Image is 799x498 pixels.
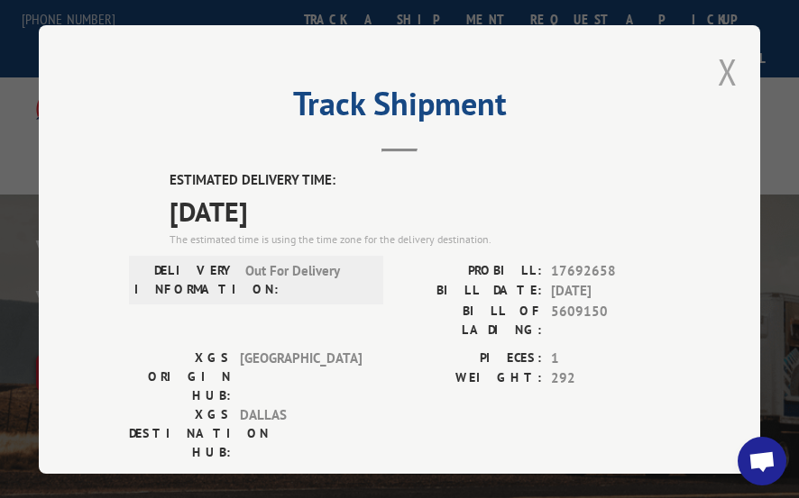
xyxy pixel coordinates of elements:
label: BILL DATE: [399,281,542,302]
label: PROBILL: [399,260,542,281]
label: WEIGHT: [399,368,542,389]
span: 292 [551,368,670,389]
span: Out For Delivery [245,260,367,298]
span: [DATE] [170,190,670,231]
label: ESTIMATED DELIVERY TIME: [170,170,670,191]
label: BILL OF LADING: [399,301,542,339]
label: XGS ORIGIN HUB: [129,348,231,404]
h2: Track Shipment [129,91,670,125]
button: Close modal [718,48,738,95]
span: DALLAS [240,404,362,461]
span: [DATE] [551,281,670,302]
div: The estimated time is using the time zone for the delivery destination. [170,231,670,247]
div: Open chat [738,437,786,485]
label: PIECES: [399,348,542,368]
span: 1 [551,348,670,368]
span: 5609150 [551,301,670,339]
label: DELIVERY INFORMATION: [134,260,236,298]
span: [GEOGRAPHIC_DATA] [240,348,362,404]
span: 17692658 [551,260,670,281]
label: XGS DESTINATION HUB: [129,404,231,461]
